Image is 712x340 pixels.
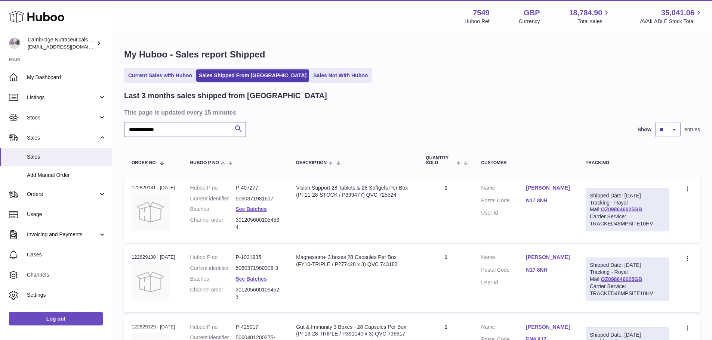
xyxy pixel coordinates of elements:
[235,286,281,300] dd: 3012056001054523
[235,265,281,272] dd: 5060371980306-3
[526,254,571,261] a: [PERSON_NAME]
[132,324,175,330] div: 122829129 | [DATE]
[27,94,98,101] span: Listings
[481,209,526,216] dt: User Id
[465,18,490,25] div: Huboo Ref
[590,283,665,297] div: Carrier Service: TRACKED48MPSITE10HV
[27,172,106,179] span: Add Manual Order
[569,8,611,25] a: 18,784.90 Total sales
[190,160,219,165] span: Huboo P no
[28,36,95,50] div: Cambridge Nutraceuticals Ltd
[235,324,281,331] dd: P-425017
[684,126,700,133] span: entries
[577,18,611,25] span: Total sales
[190,254,236,261] dt: Huboo P no
[481,160,571,165] div: Customer
[132,160,156,165] span: Order No
[590,213,665,227] div: Carrier Service: TRACKED48MPSITE10HV
[235,195,281,202] dd: 5060371981617
[418,177,474,243] td: 1
[235,216,281,231] dd: 3012056001054534
[601,276,642,282] a: OZ098646025GB
[27,231,98,238] span: Invoicing and Payments
[661,8,694,18] span: 35,041.06
[27,114,98,121] span: Stock
[481,266,526,275] dt: Postal Code
[526,197,571,204] a: N17 8NH
[27,251,106,258] span: Cases
[132,263,169,300] img: no-photo.jpg
[526,266,571,274] a: N17 8NH
[132,184,175,191] div: 122829131 | [DATE]
[569,8,602,18] span: 18,784.90
[638,126,651,133] label: Show
[296,254,411,268] div: Magnesium+ 3 boxes 28 Capsules Per Box (FY10-TRIPLE / P277428 x 3) QVC 743183
[27,291,106,299] span: Settings
[27,271,106,278] span: Channels
[190,216,236,231] dt: Channel order
[27,211,106,218] span: Usage
[126,69,195,82] a: Current Sales with Huboo
[132,193,169,231] img: no-photo.jpg
[132,254,175,261] div: 122829130 | [DATE]
[9,38,20,49] img: internalAdmin-7549@internal.huboo.com
[590,262,665,269] div: Shipped Date: [DATE]
[235,184,281,191] dd: P-407277
[586,188,669,231] div: Tracking - Royal Mail:
[124,49,700,60] h1: My Huboo - Sales report Shipped
[426,156,454,165] span: Quantity Sold
[640,18,703,25] span: AVAILABLE Stock Total
[190,324,236,331] dt: Huboo P no
[473,8,490,18] strong: 7549
[190,184,236,191] dt: Huboo P no
[481,279,526,286] dt: User Id
[190,275,236,283] dt: Batches
[190,286,236,300] dt: Channel order
[27,134,98,141] span: Sales
[9,312,103,325] a: Log out
[196,69,309,82] a: Sales Shipped From [GEOGRAPHIC_DATA]
[640,8,703,25] a: 35,041.06 AVAILABLE Stock Total
[28,44,110,50] span: [EMAIL_ADDRESS][DOMAIN_NAME]
[190,265,236,272] dt: Current identifier
[311,69,370,82] a: Sales Not With Huboo
[27,153,106,160] span: Sales
[481,324,526,333] dt: Name
[481,254,526,263] dt: Name
[481,184,526,193] dt: Name
[296,324,411,338] div: Gut & Immunity 3 Boxes - 28 Capsules Per Box (PF13-28-TRIPLE / P391140 x 3) QVC 736617
[526,184,571,191] a: [PERSON_NAME]
[235,206,266,212] a: See Batches
[519,18,540,25] div: Currency
[601,206,642,212] a: OZ098646025GB
[124,91,327,101] h2: Last 3 months sales shipped from [GEOGRAPHIC_DATA]
[590,331,665,339] div: Shipped Date: [DATE]
[235,254,281,261] dd: P-1031935
[524,8,540,18] strong: GBP
[235,276,266,282] a: See Batches
[586,160,669,165] div: Tracking
[190,206,236,213] dt: Batches
[296,160,327,165] span: Description
[418,246,474,312] td: 1
[124,108,698,116] h3: This page is updated every 15 minutes
[296,184,411,199] div: Vision Support 28 Tablets & 28 Softgels Per Box (PF11-28-STOCK / P399477) QVC 725524
[190,195,236,202] dt: Current identifier
[590,192,665,199] div: Shipped Date: [DATE]
[27,191,98,198] span: Orders
[27,74,106,81] span: My Dashboard
[481,197,526,206] dt: Postal Code
[586,258,669,301] div: Tracking - Royal Mail:
[526,324,571,331] a: [PERSON_NAME]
